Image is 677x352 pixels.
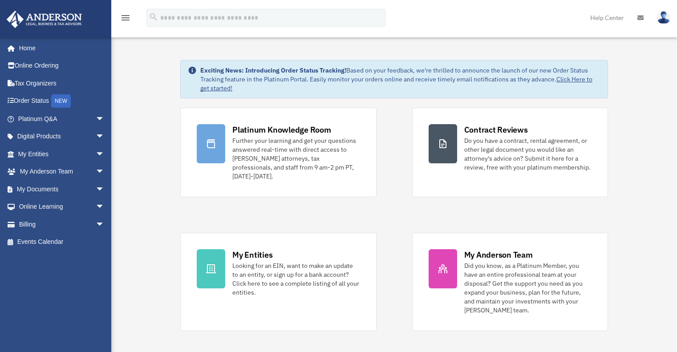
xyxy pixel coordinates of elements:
a: Platinum Knowledge Room Further your learning and get your questions answered real-time with dire... [180,108,376,197]
strong: Exciting News: Introducing Order Status Tracking! [200,66,346,74]
a: My Entitiesarrow_drop_down [6,145,118,163]
a: My Entities Looking for an EIN, want to make an update to an entity, or sign up for a bank accoun... [180,233,376,331]
div: NEW [51,94,71,108]
span: arrow_drop_down [96,198,114,216]
div: My Entities [232,249,272,260]
div: Platinum Knowledge Room [232,124,331,135]
img: User Pic [657,11,670,24]
i: menu [120,12,131,23]
div: My Anderson Team [464,249,533,260]
div: Do you have a contract, rental agreement, or other legal document you would like an attorney's ad... [464,136,592,172]
span: arrow_drop_down [96,215,114,234]
div: Looking for an EIN, want to make an update to an entity, or sign up for a bank account? Click her... [232,261,360,297]
a: menu [120,16,131,23]
a: Events Calendar [6,233,118,251]
a: Digital Productsarrow_drop_down [6,128,118,146]
span: arrow_drop_down [96,128,114,146]
span: arrow_drop_down [96,180,114,198]
a: Billingarrow_drop_down [6,215,118,233]
a: Online Ordering [6,57,118,75]
i: search [149,12,158,22]
a: My Anderson Team Did you know, as a Platinum Member, you have an entire professional team at your... [412,233,608,331]
span: arrow_drop_down [96,163,114,181]
a: Platinum Q&Aarrow_drop_down [6,110,118,128]
div: Contract Reviews [464,124,528,135]
a: Click Here to get started! [200,75,592,92]
a: Online Learningarrow_drop_down [6,198,118,216]
a: Order StatusNEW [6,92,118,110]
div: Further your learning and get your questions answered real-time with direct access to [PERSON_NAM... [232,136,360,181]
div: Did you know, as a Platinum Member, you have an entire professional team at your disposal? Get th... [464,261,592,315]
a: Home [6,39,114,57]
span: arrow_drop_down [96,110,114,128]
a: Tax Organizers [6,74,118,92]
a: Contract Reviews Do you have a contract, rental agreement, or other legal document you would like... [412,108,608,197]
img: Anderson Advisors Platinum Portal [4,11,85,28]
a: My Documentsarrow_drop_down [6,180,118,198]
a: My Anderson Teamarrow_drop_down [6,163,118,181]
div: Based on your feedback, we're thrilled to announce the launch of our new Order Status Tracking fe... [200,66,600,93]
span: arrow_drop_down [96,145,114,163]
